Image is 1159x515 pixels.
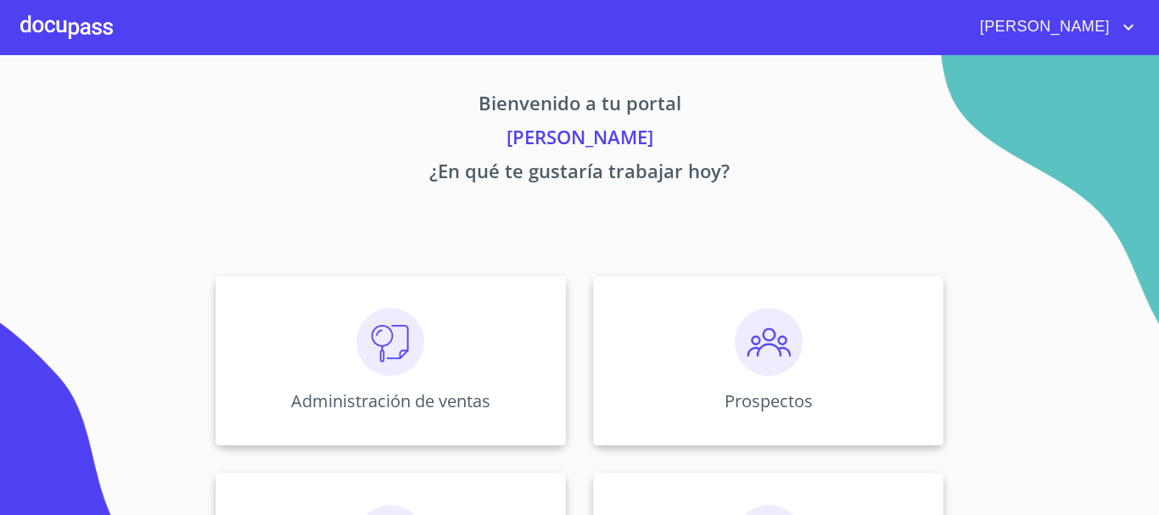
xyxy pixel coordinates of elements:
[356,308,424,376] img: consulta.png
[735,308,803,376] img: prospectos.png
[57,123,1102,157] p: [PERSON_NAME]
[725,389,813,412] p: Prospectos
[57,89,1102,123] p: Bienvenido a tu portal
[967,14,1139,41] button: account of current user
[291,389,490,412] p: Administración de ventas
[967,14,1118,41] span: [PERSON_NAME]
[57,157,1102,191] p: ¿En qué te gustaría trabajar hoy?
